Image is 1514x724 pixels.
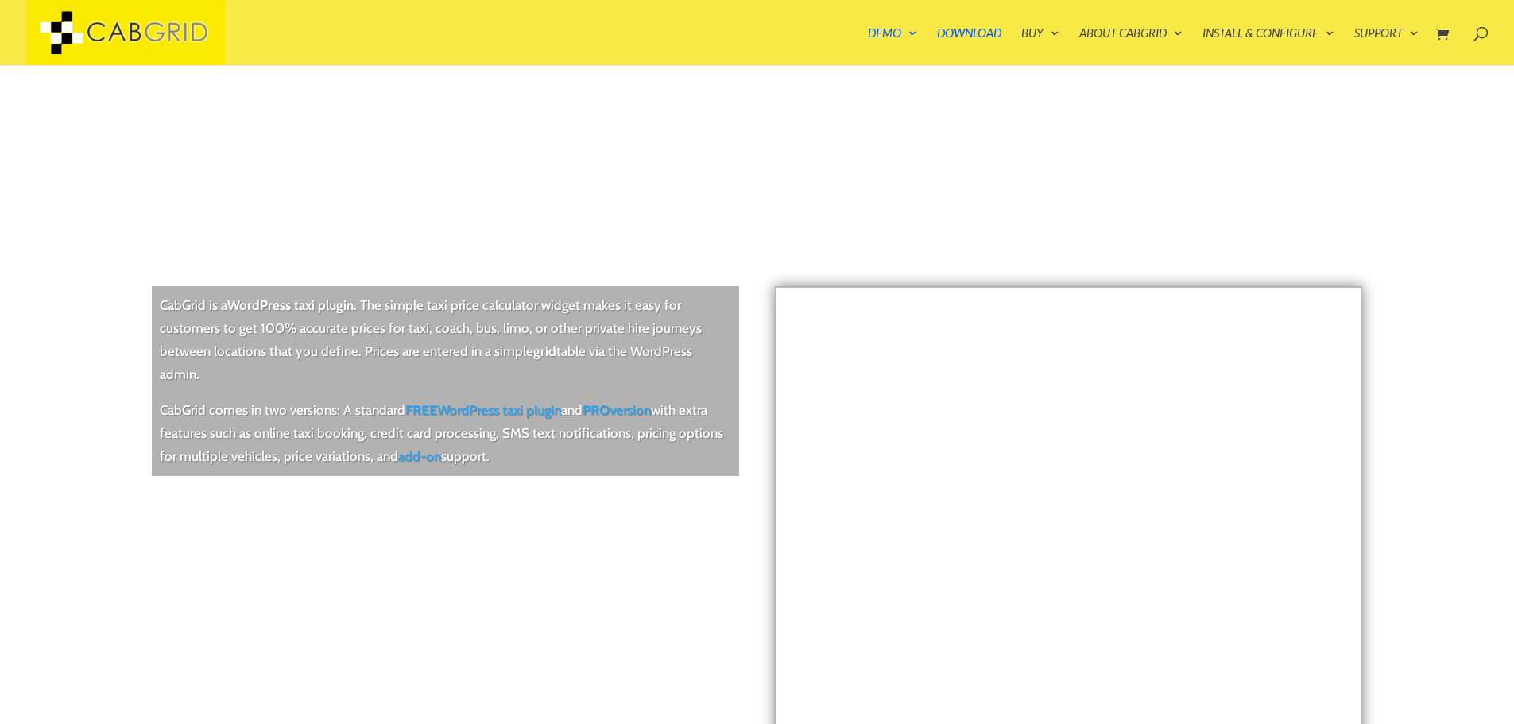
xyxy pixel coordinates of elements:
[227,297,354,313] strong: WordPress taxi plugin
[1079,27,1183,65] a: About CabGrid
[1354,27,1419,65] a: Support
[1021,27,1059,65] a: Buy
[160,294,731,400] p: CabGrid is a . The simple taxi price calculator widget makes it easy for customers to get 100% ac...
[868,27,917,65] a: Demo
[533,343,556,359] strong: grid
[160,399,731,468] p: CabGrid comes in two versions: A standard and with extra features such as online taxi booking, cr...
[405,402,437,418] strong: FREE
[583,402,610,418] strong: PRO
[937,27,1001,65] a: Download
[26,22,225,39] a: CabGrid Taxi Plugin
[398,448,441,464] a: add-on
[583,402,651,418] a: PROversion
[1202,27,1334,65] a: Install & Configure
[405,402,561,418] a: FREEWordPress taxi plugin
